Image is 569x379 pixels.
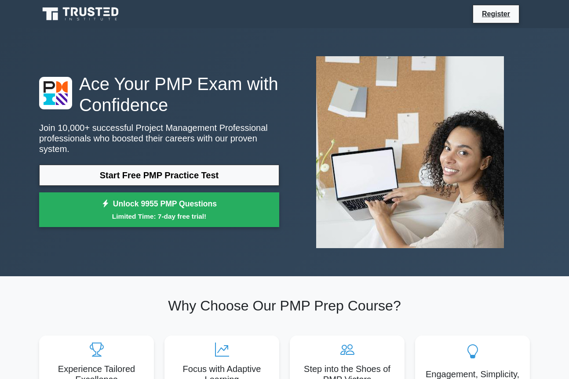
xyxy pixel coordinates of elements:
small: Limited Time: 7-day free trial! [50,211,268,221]
h2: Why Choose Our PMP Prep Course? [39,297,530,314]
a: Unlock 9955 PMP QuestionsLimited Time: 7-day free trial! [39,192,279,227]
h1: Ace Your PMP Exam with Confidence [39,73,279,116]
a: Register [477,8,515,19]
p: Join 10,000+ successful Project Management Professional professionals who boosted their careers w... [39,123,279,154]
a: Start Free PMP Practice Test [39,165,279,186]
